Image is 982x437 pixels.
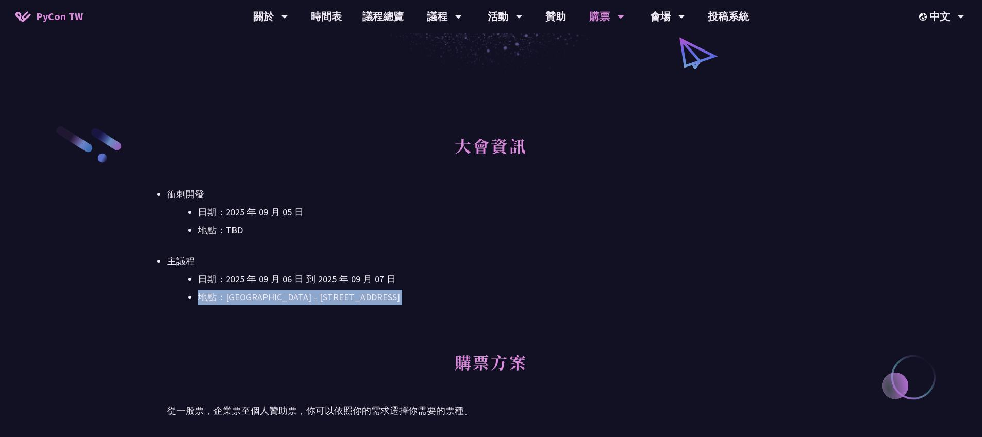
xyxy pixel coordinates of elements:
a: PyCon TW [5,4,93,29]
h2: 大會資訊 [167,125,815,181]
img: Locale Icon [919,13,929,21]
img: Home icon of PyCon TW 2025 [15,11,31,22]
li: 地點：[GEOGRAPHIC_DATA] - ​[STREET_ADDRESS] [198,290,815,305]
li: 主議程 [167,254,815,305]
p: 從一般票，企業票至個人贊助票，你可以依照你的需求選擇你需要的票種。 [167,403,815,418]
li: 日期：2025 年 09 月 06 日 到 2025 年 09 月 07 日 [198,272,815,287]
li: 地點：TBD [198,223,815,238]
li: 日期：2025 年 09 月 05 日 [198,205,815,220]
span: PyCon TW [36,9,83,24]
li: 衝刺開發 [167,187,815,238]
h2: 購票方案 [167,341,815,398]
